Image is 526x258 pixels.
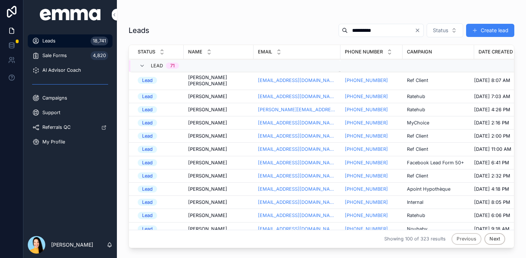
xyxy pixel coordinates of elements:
[474,93,525,100] a: [DATE] 7:03 AM
[345,226,398,232] a: [PHONE_NUMBER]
[345,186,398,192] a: [PHONE_NUMBER]
[258,160,336,166] a: [EMAIL_ADDRESS][DOMAIN_NAME]
[407,146,428,152] a: Ref Client
[407,93,425,100] span: Ratehub
[142,146,153,153] div: Lead
[345,93,388,100] a: [PHONE_NUMBER]
[258,173,336,179] a: [EMAIL_ADDRESS][DOMAIN_NAME]
[188,186,227,192] span: [PERSON_NAME]
[138,159,179,166] a: Lead
[188,74,249,87] a: [PERSON_NAME] [PERSON_NAME]
[407,199,470,205] a: Internal
[91,37,108,45] div: 18,741
[345,133,398,139] a: [PHONE_NUMBER]
[138,225,179,232] a: Lead
[142,225,153,232] div: Lead
[42,139,65,145] span: My Profile
[407,93,470,100] a: Ratehub
[188,106,227,113] span: [PERSON_NAME]
[258,212,336,218] a: [EMAIL_ADDRESS][DOMAIN_NAME]
[28,34,113,48] a: Leads18,741
[484,233,505,245] button: Next
[474,133,525,139] a: [DATE] 2:00 PM
[42,109,60,116] span: Support
[138,212,179,219] a: Lead
[345,133,388,139] a: [PHONE_NUMBER]
[188,133,227,139] span: [PERSON_NAME]
[345,199,388,205] a: [PHONE_NUMBER]
[188,146,249,152] a: [PERSON_NAME]
[415,27,423,33] button: Clear
[345,199,398,205] a: [PHONE_NUMBER]
[407,186,450,192] a: Apoint Hypothèque
[474,199,510,205] span: [DATE] 8:05 PM
[142,119,153,126] div: Lead
[258,106,336,113] a: [PERSON_NAME][EMAIL_ADDRESS][PERSON_NAME][DOMAIN_NAME]
[188,93,227,100] span: [PERSON_NAME]
[407,226,470,232] a: Noubaby
[258,49,272,55] span: Email
[42,95,67,101] span: Campaigns
[345,106,388,113] a: [PHONE_NUMBER]
[407,49,432,55] span: Campaign
[479,49,513,55] span: Date created
[474,146,511,152] span: [DATE] 11:00 AM
[407,120,429,126] a: MyChoice
[407,120,470,126] a: MyChoice
[23,29,117,158] div: scrollable content
[474,160,509,166] span: [DATE] 6:41 PM
[258,199,336,205] a: [EMAIL_ADDRESS][DOMAIN_NAME]
[138,106,179,113] a: Lead
[42,67,81,73] span: AI Advisor Coach
[407,226,427,232] a: Noubaby
[345,106,398,113] a: [PHONE_NUMBER]
[28,64,113,77] a: AI Advisor Coach
[188,199,249,205] a: [PERSON_NAME]
[188,226,227,232] span: [PERSON_NAME]
[345,226,388,232] a: [PHONE_NUMBER]
[433,27,448,34] span: Status
[188,186,249,192] a: [PERSON_NAME]
[28,106,113,119] a: Support
[258,93,336,100] a: [EMAIL_ADDRESS][DOMAIN_NAME]
[407,160,464,166] span: Facebook Lead Form 50+
[28,121,113,134] a: Referrals QC
[407,160,470,166] a: Facebook Lead Form 50+
[407,173,428,179] a: Ref Client
[188,212,227,218] span: [PERSON_NAME]
[142,172,153,179] div: Lead
[345,212,398,218] a: [PHONE_NUMBER]
[407,77,428,83] a: Ref Client
[258,133,336,139] a: [EMAIL_ADDRESS][DOMAIN_NAME]
[474,120,525,126] a: [DATE] 2:16 PM
[474,226,510,232] span: [DATE] 9:18 AM
[407,146,470,152] a: Ref Client
[28,91,113,105] a: Campaigns
[188,120,227,126] span: [PERSON_NAME]
[138,172,179,179] a: Lead
[142,199,153,206] div: Lead
[42,124,70,130] span: Referrals QC
[407,133,428,139] span: Ref Client
[188,199,227,205] span: [PERSON_NAME]
[51,241,93,248] p: [PERSON_NAME]
[138,93,179,100] a: Lead
[345,120,388,126] a: [PHONE_NUMBER]
[407,186,470,192] a: Apoint Hypothèque
[474,212,525,218] a: [DATE] 6:06 PM
[345,160,398,166] a: [PHONE_NUMBER]
[42,52,67,59] span: Sale Forms
[407,199,423,205] a: Internal
[188,160,227,166] span: [PERSON_NAME]
[345,146,388,152] a: [PHONE_NUMBER]
[474,212,510,218] span: [DATE] 6:06 PM
[142,106,153,113] div: Lead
